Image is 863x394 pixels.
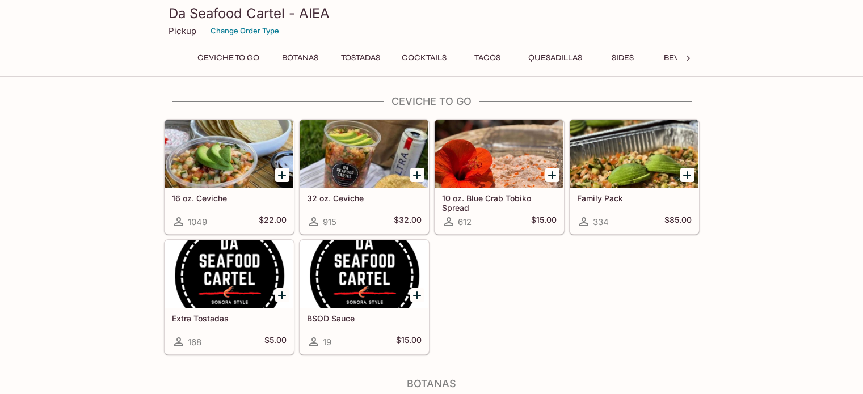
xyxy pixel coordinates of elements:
[300,120,429,234] a: 32 oz. Ceviche915$32.00
[680,168,694,182] button: Add Family Pack
[545,168,559,182] button: Add 10 oz. Blue Crab Tobiko Spread
[169,26,196,36] p: Pickup
[275,50,326,66] button: Botanas
[531,215,557,228] h5: $15.00
[597,50,649,66] button: Sides
[435,120,563,188] div: 10 oz. Blue Crab Tobiko Spread
[164,95,700,108] h4: Ceviche To Go
[458,217,472,227] span: 612
[442,193,557,212] h5: 10 oz. Blue Crab Tobiko Spread
[522,50,588,66] button: Quesadillas
[165,120,293,188] div: 16 oz. Ceviche
[172,313,287,323] h5: Extra Tostadas
[275,168,289,182] button: Add 16 oz. Ceviche
[570,120,698,188] div: Family Pack
[172,193,287,203] h5: 16 oz. Ceviche
[165,240,293,308] div: Extra Tostadas
[570,120,699,234] a: Family Pack334$85.00
[396,335,422,349] h5: $15.00
[410,168,424,182] button: Add 32 oz. Ceviche
[169,5,695,22] h3: Da Seafood Cartel - AIEA
[435,120,564,234] a: 10 oz. Blue Crab Tobiko Spread612$15.00
[300,240,428,308] div: BSOD Sauce
[264,335,287,349] h5: $5.00
[188,217,207,227] span: 1049
[188,337,201,348] span: 168
[664,215,692,228] h5: $85.00
[164,378,700,390] h4: Botanas
[394,215,422,228] h5: $32.00
[335,50,386,66] button: Tostadas
[577,193,692,203] h5: Family Pack
[165,120,294,234] a: 16 oz. Ceviche1049$22.00
[410,288,424,302] button: Add BSOD Sauce
[593,217,609,227] span: 334
[323,337,331,348] span: 19
[259,215,287,228] h5: $22.00
[307,313,422,323] h5: BSOD Sauce
[300,240,429,354] a: BSOD Sauce19$15.00
[275,288,289,302] button: Add Extra Tostadas
[205,22,284,40] button: Change Order Type
[191,50,266,66] button: Ceviche To Go
[323,217,336,227] span: 915
[462,50,513,66] button: Tacos
[658,50,717,66] button: Beverages
[165,240,294,354] a: Extra Tostadas168$5.00
[300,120,428,188] div: 32 oz. Ceviche
[307,193,422,203] h5: 32 oz. Ceviche
[395,50,453,66] button: Cocktails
